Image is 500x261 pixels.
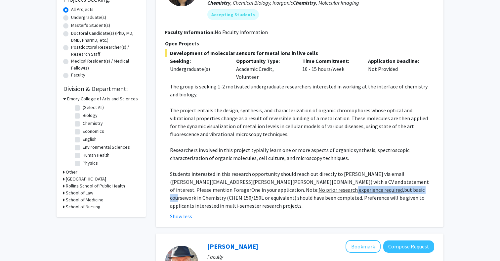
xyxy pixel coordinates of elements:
h3: [GEOGRAPHIC_DATA] [66,176,106,183]
p: Faculty [207,253,434,261]
a: [PERSON_NAME] [207,242,258,250]
mat-chip: Accepting Students [207,9,259,20]
div: Undergraduate(s) [170,65,226,73]
h3: Rollins School of Public Health [66,183,125,189]
label: Doctoral Candidate(s) (PhD, MD, DMD, PharmD, etc.) [71,30,139,44]
label: Environmental Sciences [83,144,130,151]
h3: Other [66,169,77,176]
label: All Projects [71,6,94,13]
label: Human Health [83,152,109,159]
p: The project entails the design, synthesis, and characterization of organic chromophores whose opt... [170,106,434,138]
label: Biology [83,112,98,119]
label: Faculty [71,72,85,78]
label: Medical Resident(s) / Medical Fellow(s) [71,58,139,72]
u: No prior research experience required, [318,186,404,193]
button: Show less [170,212,192,220]
p: The group is seeking 1-2 motivated undergraduate researchers interested in working at the interfa... [170,82,434,98]
h3: School of Nursing [66,203,101,210]
label: (Select All) [83,104,104,111]
div: 10 - 15 hours/week [297,57,363,81]
button: Compose Request to Lloyd Parker [383,240,434,253]
label: Master's Student(s) [71,22,110,29]
p: Time Commitment: [302,57,358,65]
h3: School of Law [66,189,93,196]
label: Postdoctoral Researcher(s) / Research Staff [71,44,139,58]
p: Application Deadline: [368,57,424,65]
label: Women's Gender, and Sexuality Studies [83,168,138,182]
p: Opportunity Type: [236,57,292,65]
label: English [83,136,97,143]
h3: Emory College of Arts and Sciences [67,95,138,102]
p: Open Projects [165,39,434,47]
div: Academic Credit, Volunteer [231,57,297,81]
label: Undergraduate(s) [71,14,106,21]
div: Not Provided [363,57,429,81]
p: Seeking: [170,57,226,65]
button: Add Lloyd Parker to Bookmarks [346,240,381,253]
p: Students interested in this research opportunity should reach out directly to [PERSON_NAME] via e... [170,170,434,210]
label: Economics [83,128,104,135]
label: Chemistry [83,120,103,127]
h3: School of Medicine [66,196,104,203]
iframe: Chat [5,231,28,256]
b: Faculty Information: [165,29,215,35]
h2: Division & Department: [63,85,139,93]
p: Researchers involved in this project typially learn one or more aspects of organic synthesis, spe... [170,146,434,162]
span: Development of molecular sensors for metal ions in live cells [165,49,434,57]
label: Physics [83,160,98,167]
span: No Faculty Information [215,29,268,35]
